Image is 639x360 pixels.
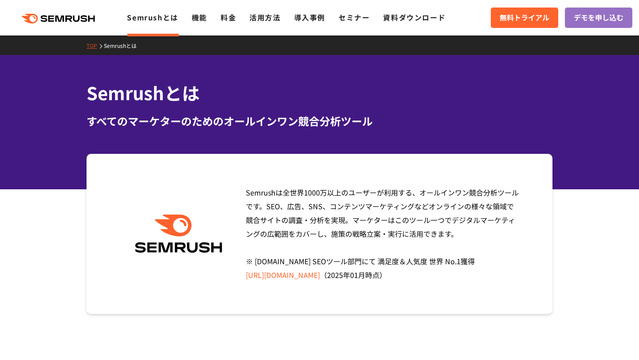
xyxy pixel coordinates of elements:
span: 無料トライアル [500,12,549,23]
div: すべてのマーケターのためのオールインワン競合分析ツール [87,113,552,129]
a: 活用方法 [249,12,280,23]
a: セミナー [339,12,370,23]
a: 料金 [221,12,236,23]
a: デモを申し込む [565,8,632,28]
a: 機能 [192,12,207,23]
a: 導入事例 [294,12,325,23]
a: 資料ダウンロード [383,12,446,23]
a: 無料トライアル [491,8,558,28]
a: [URL][DOMAIN_NAME] [246,270,320,280]
span: Semrushは全世界1000万以上のユーザーが利用する、オールインワン競合分析ツールです。SEO、広告、SNS、コンテンツマーケティングなどオンラインの様々な領域で競合サイトの調査・分析を実現... [246,187,519,280]
a: TOP [87,42,104,49]
img: Semrush [130,215,227,253]
h1: Semrushとは [87,80,552,106]
a: Semrushとは [127,12,178,23]
a: Semrushとは [104,42,143,49]
span: デモを申し込む [574,12,623,23]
